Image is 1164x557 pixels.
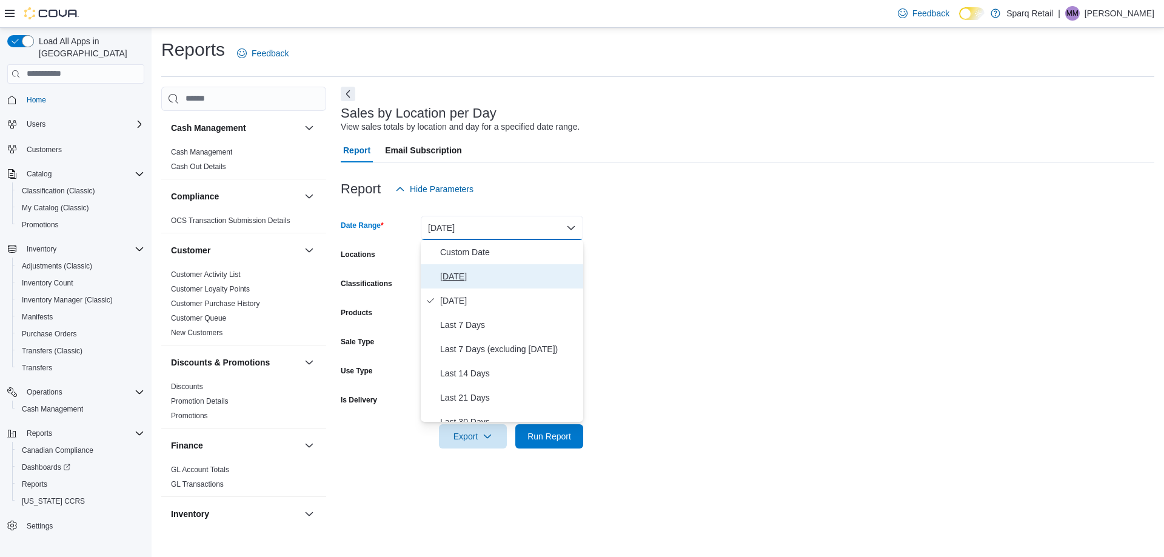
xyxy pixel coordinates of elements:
[22,312,53,322] span: Manifests
[302,507,316,521] button: Inventory
[17,361,57,375] a: Transfers
[22,142,67,157] a: Customers
[17,443,144,458] span: Canadian Compliance
[22,117,50,132] button: Users
[440,318,578,332] span: Last 7 Days
[893,1,954,25] a: Feedback
[2,517,149,535] button: Settings
[171,480,224,489] a: GL Transactions
[12,182,149,199] button: Classification (Classic)
[161,379,326,428] div: Discounts & Promotions
[341,279,392,289] label: Classifications
[390,177,478,201] button: Hide Parameters
[171,412,208,420] a: Promotions
[22,329,77,339] span: Purchase Orders
[302,189,316,204] button: Compliance
[34,35,144,59] span: Load All Apps in [GEOGRAPHIC_DATA]
[341,308,372,318] label: Products
[12,309,149,325] button: Manifests
[2,91,149,108] button: Home
[421,240,583,422] div: Select listbox
[22,117,144,132] span: Users
[341,106,497,121] h3: Sales by Location per Day
[171,244,299,256] button: Customer
[171,329,222,337] a: New Customers
[171,508,299,520] button: Inventory
[1058,6,1060,21] p: |
[12,442,149,459] button: Canadian Compliance
[17,327,82,341] a: Purchase Orders
[2,165,149,182] button: Catalog
[2,425,149,442] button: Reports
[27,119,45,129] span: Users
[341,182,381,196] h3: Report
[17,344,87,358] a: Transfers (Classic)
[17,293,118,307] a: Inventory Manager (Classic)
[912,7,949,19] span: Feedback
[171,356,270,369] h3: Discounts & Promotions
[1006,6,1053,21] p: Sparq Retail
[27,429,52,438] span: Reports
[22,385,67,399] button: Operations
[171,382,203,392] span: Discounts
[171,216,290,225] a: OCS Transaction Submission Details
[421,216,583,240] button: [DATE]
[22,363,52,373] span: Transfers
[22,445,93,455] span: Canadian Compliance
[22,92,144,107] span: Home
[341,121,580,133] div: View sales totals by location and day for a specified date range.
[171,299,260,309] span: Customer Purchase History
[171,382,203,391] a: Discounts
[17,184,144,198] span: Classification (Classic)
[171,479,224,489] span: GL Transactions
[17,402,144,416] span: Cash Management
[17,477,52,492] a: Reports
[17,201,144,215] span: My Catalog (Classic)
[171,465,229,474] a: GL Account Totals
[527,430,571,442] span: Run Report
[12,325,149,342] button: Purchase Orders
[27,95,46,105] span: Home
[959,20,960,21] span: Dark Mode
[161,38,225,62] h1: Reports
[302,355,316,370] button: Discounts & Promotions
[171,356,299,369] button: Discounts & Promotions
[22,519,58,533] a: Settings
[22,186,95,196] span: Classification (Classic)
[17,218,144,232] span: Promotions
[341,395,377,405] label: Is Delivery
[171,314,226,322] a: Customer Queue
[171,162,226,172] span: Cash Out Details
[17,276,144,290] span: Inventory Count
[161,213,326,233] div: Compliance
[17,218,64,232] a: Promotions
[27,244,56,254] span: Inventory
[2,140,149,158] button: Customers
[171,299,260,308] a: Customer Purchase History
[171,270,241,279] a: Customer Activity List
[22,426,144,441] span: Reports
[17,259,97,273] a: Adjustments (Classic)
[171,439,203,452] h3: Finance
[22,518,144,533] span: Settings
[17,477,144,492] span: Reports
[515,424,583,449] button: Run Report
[17,494,90,509] a: [US_STATE] CCRS
[171,122,299,134] button: Cash Management
[171,396,229,406] span: Promotion Details
[17,293,144,307] span: Inventory Manager (Classic)
[12,476,149,493] button: Reports
[171,122,246,134] h3: Cash Management
[171,285,250,293] a: Customer Loyalty Points
[1066,6,1079,21] span: MM
[171,284,250,294] span: Customer Loyalty Points
[22,261,92,271] span: Adjustments (Classic)
[17,184,100,198] a: Classification (Classic)
[171,147,232,157] span: Cash Management
[2,384,149,401] button: Operations
[27,145,62,155] span: Customers
[171,148,232,156] a: Cash Management
[17,344,144,358] span: Transfers (Classic)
